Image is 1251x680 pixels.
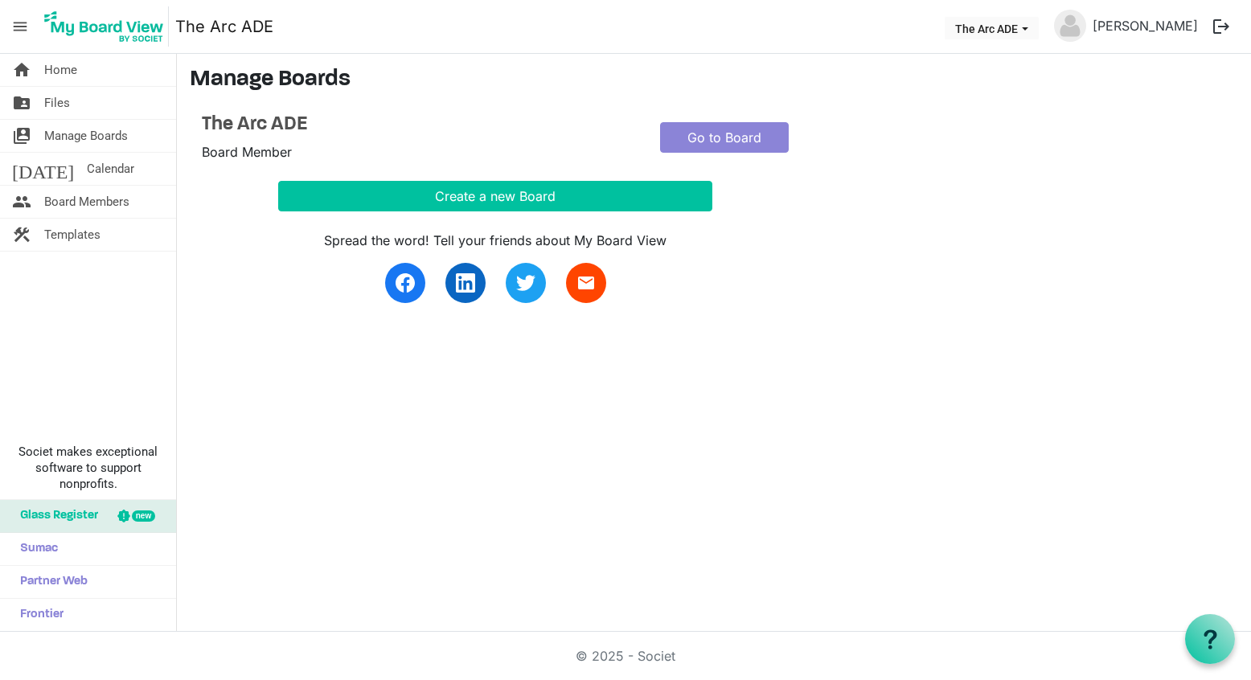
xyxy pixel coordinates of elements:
div: new [132,510,155,522]
a: Go to Board [660,122,789,153]
span: Calendar [87,153,134,185]
span: menu [5,11,35,42]
img: My Board View Logo [39,6,169,47]
a: The Arc ADE [202,113,636,137]
span: home [12,54,31,86]
span: Partner Web [12,566,88,598]
button: Create a new Board [278,181,712,211]
a: My Board View Logo [39,6,175,47]
a: The Arc ADE [175,10,273,43]
span: Societ makes exceptional software to support nonprofits. [7,444,169,492]
button: The Arc ADE dropdownbutton [945,17,1039,39]
span: Board Members [44,186,129,218]
div: Spread the word! Tell your friends about My Board View [278,231,712,250]
span: folder_shared [12,87,31,119]
button: logout [1204,10,1238,43]
span: Frontier [12,599,64,631]
span: construction [12,219,31,251]
span: email [576,273,596,293]
span: Sumac [12,533,58,565]
span: Glass Register [12,500,98,532]
img: no-profile-picture.svg [1054,10,1086,42]
a: © 2025 - Societ [576,648,675,664]
span: Board Member [202,144,292,160]
a: email [566,263,606,303]
img: linkedin.svg [456,273,475,293]
span: Manage Boards [44,120,128,152]
a: [PERSON_NAME] [1086,10,1204,42]
span: Home [44,54,77,86]
img: twitter.svg [516,273,535,293]
h3: Manage Boards [190,67,1238,94]
span: Templates [44,219,100,251]
span: Files [44,87,70,119]
span: [DATE] [12,153,74,185]
span: people [12,186,31,218]
span: switch_account [12,120,31,152]
img: facebook.svg [396,273,415,293]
